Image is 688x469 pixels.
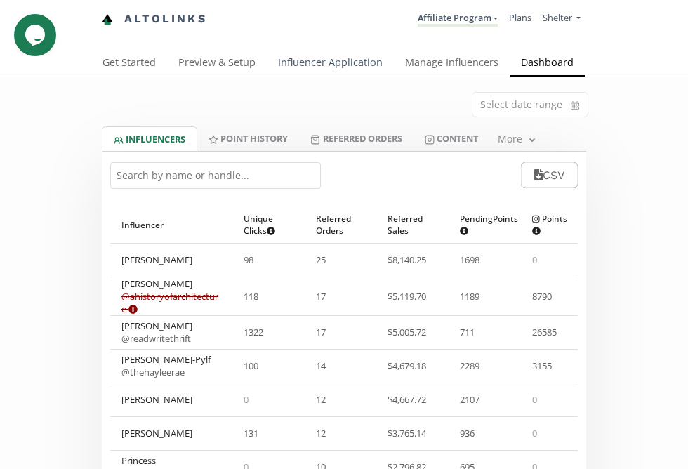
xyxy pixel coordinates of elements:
[121,427,192,440] div: [PERSON_NAME]
[316,359,326,372] span: 14
[460,290,479,303] span: 1189
[121,290,218,315] a: @ahistoryofarchitecture
[527,134,538,145] svg: arrow down line
[532,290,552,303] span: 8790
[316,427,326,440] span: 12
[460,393,479,406] span: 2107
[460,427,475,440] span: 936
[316,290,326,303] span: 17
[532,326,557,338] span: 26585
[244,290,258,303] span: 118
[121,253,192,266] div: [PERSON_NAME]
[102,126,197,151] a: INFLUENCERS
[418,11,498,27] a: Affiliate Program
[388,290,426,303] span: $ 5,119.70
[460,253,479,266] span: 1698
[244,393,249,406] span: 0
[388,393,426,406] span: $ 4,667.72
[121,207,221,243] div: Influencer
[394,50,510,78] a: Manage Influencers
[316,207,366,243] div: Referred Orders
[571,98,579,112] svg: calendar
[388,253,426,266] span: $ 8,140.25
[121,277,221,315] div: [PERSON_NAME]
[510,50,585,78] a: Dashboard
[197,126,299,150] a: Point HISTORY
[267,50,394,78] a: Influencer Application
[244,213,282,237] span: Unique Clicks
[244,427,258,440] span: 131
[532,393,537,406] span: 0
[91,50,167,78] a: Get Started
[110,162,321,189] input: Search by name or handle...
[521,162,578,188] button: CSV
[489,126,546,152] a: Morearrow down line
[121,366,185,378] a: @thehayleerae
[414,126,489,150] a: Content
[316,326,326,338] span: 17
[532,427,537,440] span: 0
[121,332,191,345] a: @readwritethrift
[509,11,531,24] a: Plans
[388,326,426,338] span: $ 5,005.72
[167,50,267,78] a: Preview & Setup
[102,8,207,31] a: Altolinks
[532,253,537,266] span: 0
[121,393,192,406] div: [PERSON_NAME]
[121,319,192,345] div: [PERSON_NAME]
[244,359,258,372] span: 100
[543,11,581,27] a: Shelter
[316,393,326,406] span: 12
[299,126,413,150] a: Referred Orders
[532,359,552,372] span: 3155
[316,253,326,266] span: 25
[244,253,253,266] span: 98
[460,213,518,237] span: Pending Points
[388,207,437,243] div: Referred Sales
[543,11,572,24] span: Shelter
[532,213,571,237] span: Points
[388,427,426,440] span: $ 3,765.14
[388,359,426,372] span: $ 4,679.18
[121,353,211,378] div: [PERSON_NAME]-Pylf
[14,14,59,56] iframe: chat widget
[460,326,475,338] span: 711
[244,326,263,338] span: 1322
[102,14,113,25] img: favicon-32x32.png
[460,359,479,372] span: 2289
